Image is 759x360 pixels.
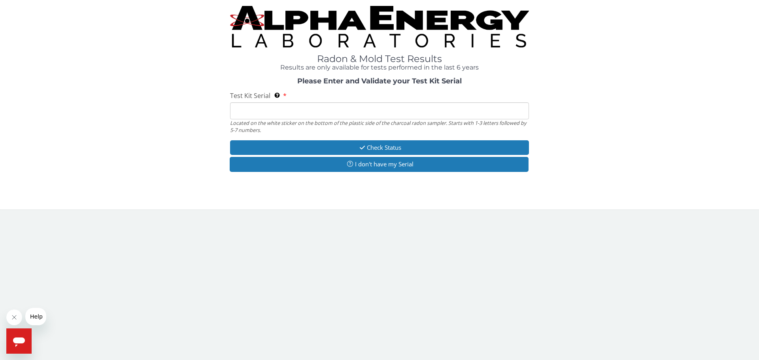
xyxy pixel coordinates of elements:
iframe: Button to launch messaging window [6,328,32,354]
strong: Please Enter and Validate your Test Kit Serial [297,77,462,85]
img: TightCrop.jpg [230,6,529,47]
span: Test Kit Serial [230,91,270,100]
h1: Radon & Mold Test Results [230,54,529,64]
iframe: Message from company [25,308,46,325]
div: Located on the white sticker on the bottom of the plastic side of the charcoal radon sampler. Sta... [230,119,529,134]
iframe: Close message [6,309,22,325]
button: Check Status [230,140,529,155]
h4: Results are only available for tests performed in the last 6 years [230,64,529,71]
button: I don't have my Serial [230,157,529,172]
